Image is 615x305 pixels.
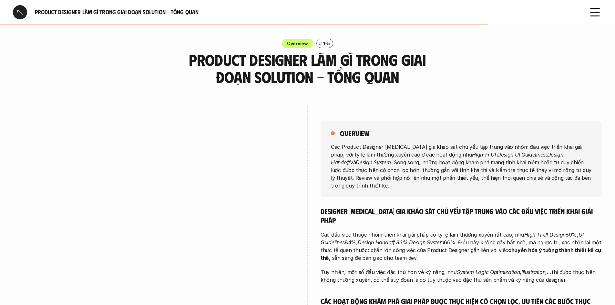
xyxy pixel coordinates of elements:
[356,159,391,165] em: Design System
[340,129,369,138] h5: overview
[35,8,580,16] h6: Product Designer làm gì trong giai đoạn Solution - Tổng quan
[331,143,592,189] p: Các Product Designer [MEDICAL_DATA] gia khảo sát chủ yếu tập trung vào nhóm đầu việc triển khai g...
[321,231,602,262] p: Các đầu việc thuộc nhóm triển khai giải pháp có tỷ lệ làm thường xuyên rất cao, như 89%, 84%, , 6...
[170,51,445,86] h3: Product Designer làm gì trong giai đoạn Solution - Tổng quan
[515,151,546,158] em: UI Guidelines
[409,239,444,246] em: Design System
[457,269,520,275] em: System Logic Optimization
[524,231,566,238] em: High-Fi UI Design
[358,239,408,246] em: Design Handoff 83%
[472,151,513,158] em: High-Fi UI Design
[323,40,330,47] p: 1-5
[321,207,602,224] h5: Designer [MEDICAL_DATA] gia khảo sát chủ yếu tập trung vào các đầu việc triển khai giải pháp
[319,41,322,46] h6: #
[321,268,602,284] p: Tuy nhiên, một số đầu việc đặc thù hơn về kỹ năng, như , thì được thực hiện không thường xuyên, c...
[331,151,565,165] em: Design Handoff
[521,269,551,275] em: Illustration,…
[287,40,308,47] p: Overview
